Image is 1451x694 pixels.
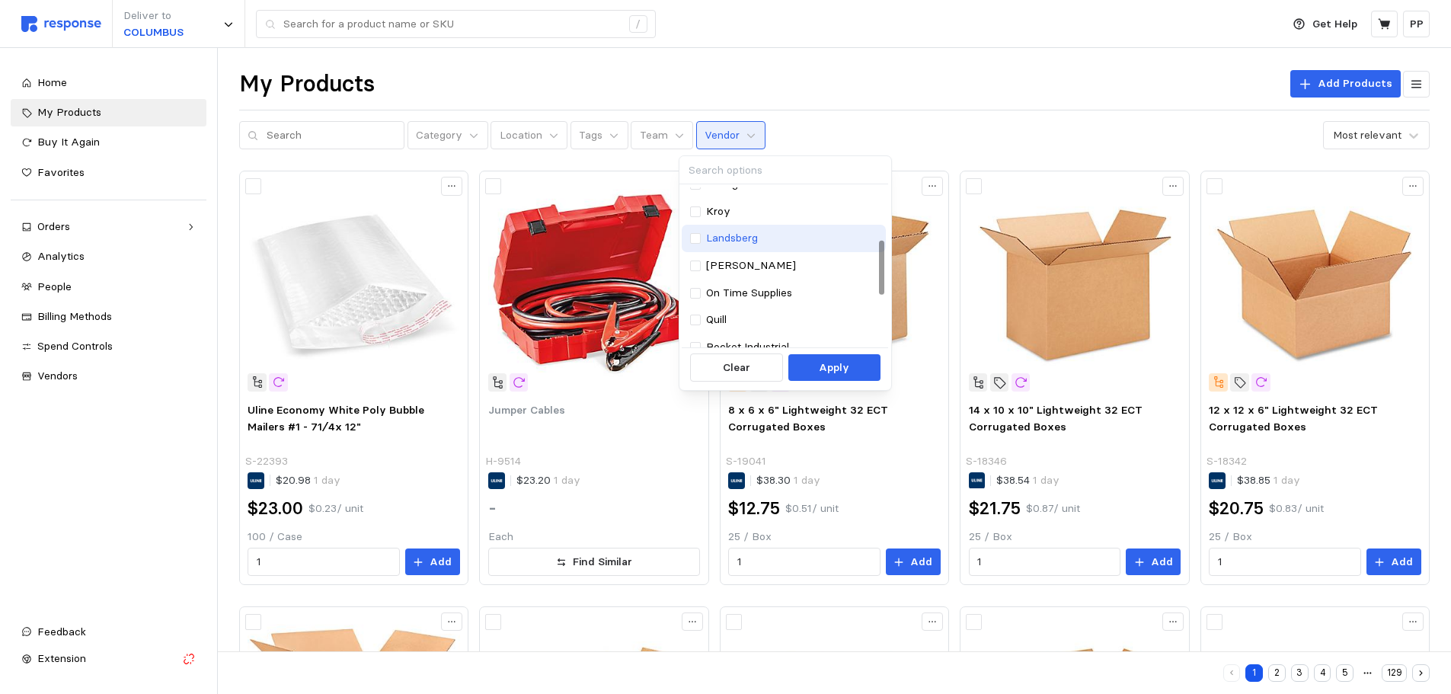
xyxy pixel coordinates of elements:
[11,273,206,301] a: People
[1410,16,1424,33] p: PP
[267,122,396,149] input: Search
[1270,473,1300,487] span: 1 day
[706,230,758,247] p: Landsberg
[248,497,303,520] h2: $23.00
[966,453,1007,470] p: S-18346
[728,403,888,433] span: 8 x 6 x 6" Lightweight 32 ECT Corrugated Boxes
[37,625,86,638] span: Feedback
[37,369,78,382] span: Vendors
[245,453,288,470] p: S-22393
[723,360,750,376] p: Clear
[416,127,462,144] p: Category
[11,333,206,360] a: Spend Controls
[1318,75,1392,92] p: Add Products
[1366,548,1421,576] button: Add
[1245,664,1263,682] button: 1
[1126,548,1181,576] button: Add
[819,360,849,376] p: Apply
[37,309,112,323] span: Billing Methods
[11,645,206,673] button: Extension
[1336,664,1354,682] button: 5
[1026,501,1080,517] p: $0.87 / unit
[37,75,67,89] span: Home
[910,554,932,571] p: Add
[488,548,700,577] button: Find Similar
[37,280,72,293] span: People
[488,497,497,520] h2: -
[1269,501,1324,517] p: $0.83 / unit
[485,453,521,470] p: H-9514
[726,453,766,470] p: S-19041
[276,472,340,489] p: $20.98
[706,339,789,356] p: Rocket Industrial
[311,473,340,487] span: 1 day
[37,339,113,353] span: Spend Controls
[11,159,206,187] a: Favorites
[407,121,488,150] button: Category
[1030,473,1059,487] span: 1 day
[11,363,206,390] a: Vendors
[248,529,459,545] p: 100 / Case
[756,472,820,489] p: $38.30
[788,354,881,382] button: Apply
[500,127,542,144] p: Location
[248,403,424,433] span: Uline Economy White Poly Bubble Mailers #1 - 71⁄4x 12"
[1209,529,1421,545] p: 25 / Box
[11,243,206,270] a: Analytics
[1207,453,1247,470] p: S-18342
[728,529,940,545] p: 25 / Box
[1209,497,1264,520] h2: $20.75
[706,285,792,302] p: On Time Supplies
[1314,664,1331,682] button: 4
[570,121,628,150] button: Tags
[1218,548,1352,576] input: Qty
[551,473,580,487] span: 1 day
[969,497,1021,520] h2: $21.75
[705,127,740,144] p: Vendor
[488,529,700,545] p: Each
[886,548,941,576] button: Add
[1312,16,1357,33] p: Get Help
[640,127,668,144] p: Team
[11,303,206,331] a: Billing Methods
[1209,403,1378,433] span: 12 x 12 x 6" Lightweight 32 ECT Corrugated Boxes
[1237,472,1300,489] p: $38.85
[996,472,1059,489] p: $38.54
[37,249,85,263] span: Analytics
[516,472,580,489] p: $23.20
[37,219,180,235] div: Orders
[706,257,796,274] p: [PERSON_NAME]
[405,548,460,576] button: Add
[11,213,206,241] a: Orders
[488,180,700,392] img: H-9514
[737,548,871,576] input: Qty
[37,135,100,149] span: Buy It Again
[696,121,765,150] button: Vendor
[629,15,647,34] div: /
[37,165,85,179] span: Favorites
[690,353,783,382] button: Clear
[248,180,459,392] img: S-22393
[37,651,86,665] span: Extension
[573,554,632,571] p: Find Similar
[785,501,839,517] p: $0.51 / unit
[1391,554,1413,571] p: Add
[123,8,184,24] p: Deliver to
[977,548,1111,576] input: Qty
[1209,180,1421,392] img: S-18342
[11,69,206,97] a: Home
[11,99,206,126] a: My Products
[239,69,375,99] h1: My Products
[706,312,727,328] p: Quill
[1268,664,1286,682] button: 2
[728,497,780,520] h2: $12.75
[1291,664,1309,682] button: 3
[791,473,820,487] span: 1 day
[631,121,693,150] button: Team
[488,403,565,417] span: Jumper Cables
[1382,664,1407,682] button: 129
[21,16,101,32] img: svg%3e
[1290,70,1401,98] button: Add Products
[969,529,1181,545] p: 25 / Box
[1333,127,1401,143] div: Most relevant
